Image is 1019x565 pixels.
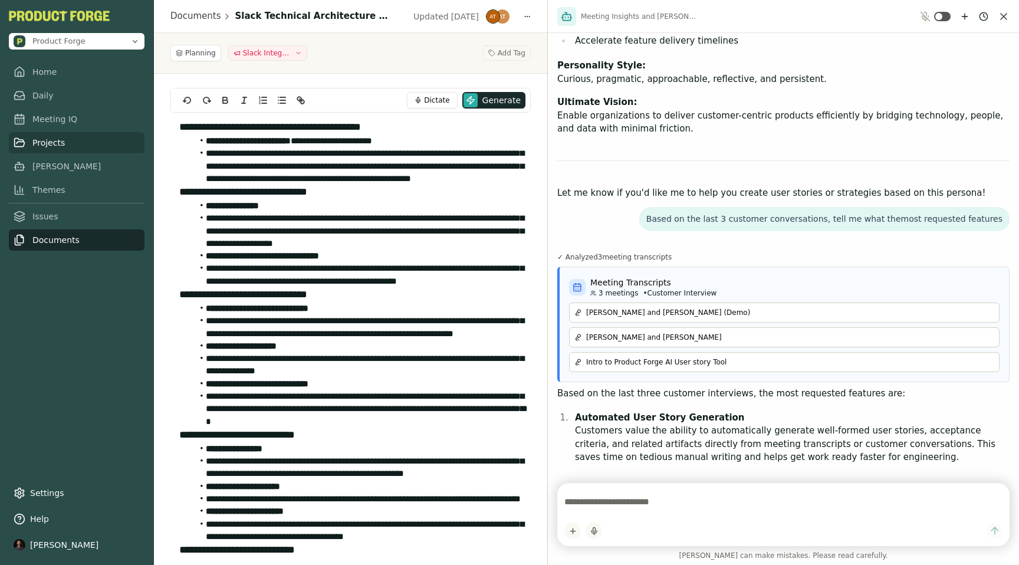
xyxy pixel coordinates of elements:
a: [PERSON_NAME] [9,156,144,177]
a: Issues [9,206,144,227]
span: [PERSON_NAME] can make mistakes. Please read carefully. [557,551,1010,560]
button: Italic [236,93,252,107]
a: Intro to Product Forge AI User story Tool [569,352,1000,372]
p: [PERSON_NAME] and [PERSON_NAME] (Demo) [586,308,994,317]
span: [DATE] [451,11,479,22]
button: Start dictation [586,523,602,539]
p: Enable organizations to deliver customer-centric products efficiently by bridging technology, peo... [557,96,1010,136]
button: Chat history [977,9,991,24]
a: Daily [9,85,144,106]
p: Intro to Product Forge AI User story Tool [586,357,994,367]
a: Projects [9,132,144,153]
span: Planning [185,48,216,58]
button: Updated[DATE]Adam TuckerAdam Tucker [406,8,517,25]
button: Toggle ambient mode [934,12,951,21]
span: Dictate [424,96,449,105]
button: redo [198,93,215,107]
a: Themes [9,179,144,201]
p: Based on the last three customer interviews, the most requested features are: [557,387,1010,400]
img: Product Forge [9,11,110,21]
span: Meeting Insights and [PERSON_NAME]'s Needs [581,12,699,21]
a: [PERSON_NAME] and [PERSON_NAME] [569,327,1000,347]
button: Add Tag [483,45,531,61]
button: Dictate [407,92,457,109]
h1: Slack Technical Architecture Plan [235,9,389,23]
button: [PERSON_NAME] [9,534,144,556]
img: Product Forge [14,35,25,47]
button: PF-Logo [9,11,110,21]
button: Slack Integration for Product Forge [228,45,307,61]
p: Curious, pragmatic, approachable, reflective, and persistent. [557,59,1010,86]
img: Adam Tucker [495,9,509,24]
a: Documents [170,9,221,23]
img: profile [14,539,25,551]
span: Generate [482,94,521,106]
a: [PERSON_NAME] and [PERSON_NAME] (Demo) [569,303,1000,323]
span: Updated [413,11,449,22]
button: Send message [987,523,1002,539]
button: Bullet [274,93,290,107]
span: Add Tag [498,48,525,58]
a: Home [9,61,144,83]
a: Settings [9,482,144,504]
a: Meeting IQ [9,109,144,130]
p: Let me know if you'd like me to help you create user stories or strategies based on this persona! [557,186,1010,200]
button: Close chat [998,11,1010,22]
span: 3 meetings [590,288,638,298]
button: Bold [217,93,234,107]
p: Based on the last 3 customer conversations, tell me what themost requested features [646,214,1002,225]
button: Open organization switcher [9,33,144,50]
button: Planning [170,45,221,61]
img: Adam Tucker [486,9,500,24]
li: Accelerate feature delivery timelines [571,34,1010,49]
div: ✓ Analyzed 3 meeting transcript s [557,252,1010,262]
h4: Meeting Transcripts [590,277,1000,288]
button: Ordered [255,93,271,107]
p: [PERSON_NAME] and [PERSON_NAME] [586,333,994,342]
button: New chat [958,9,972,24]
button: Link [292,93,309,107]
span: Slack Integration for Product Forge [243,48,290,58]
span: • Customer Interview [643,288,716,298]
span: Product Forge [32,36,86,47]
button: Generate [462,92,525,109]
p: Customers value the ability to automatically generate well-formed user stories, acceptance criter... [575,411,1010,464]
a: Documents [9,229,144,251]
strong: Automated User Story Generation [575,412,745,423]
button: undo [179,93,196,107]
button: Help [9,508,144,530]
strong: Ultimate Vision: [557,97,637,107]
button: Add content to chat [564,523,581,539]
strong: Personality Style: [557,60,646,71]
